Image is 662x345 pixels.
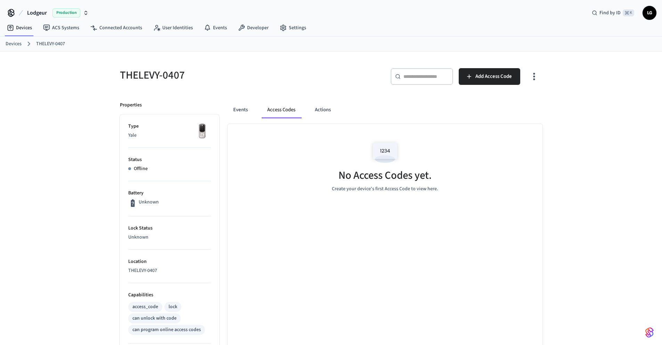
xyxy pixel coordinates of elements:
[459,68,520,85] button: Add Access Code
[645,327,654,338] img: SeamLogoGradient.69752ec5.svg
[128,291,211,299] p: Capabilities
[128,267,211,274] p: THELEVY-0407
[338,168,432,183] h5: No Access Codes yet.
[128,190,211,197] p: Battery
[128,258,211,265] p: Location
[139,199,159,206] p: Unknown
[128,123,211,130] p: Type
[228,102,253,118] button: Events
[132,303,158,311] div: access_code
[198,22,232,34] a: Events
[85,22,148,34] a: Connected Accounts
[369,138,401,167] img: Access Codes Empty State
[132,326,201,334] div: can program online access codes
[36,40,65,48] a: THELEVY-0407
[134,165,148,172] p: Offline
[128,156,211,163] p: Status
[623,9,634,16] span: ⌘ K
[120,102,142,109] p: Properties
[309,102,336,118] button: Actions
[643,7,656,19] span: LG
[27,9,47,17] span: Lodgeur
[643,6,656,20] button: LG
[1,22,38,34] a: Devices
[6,40,22,48] a: Devices
[128,225,211,232] p: Lock Status
[332,185,438,193] p: Create your device's first Access Code to view here.
[38,22,85,34] a: ACS Systems
[475,72,512,81] span: Add Access Code
[148,22,198,34] a: User Identities
[599,9,621,16] span: Find by ID
[228,102,542,118] div: ant example
[132,315,177,322] div: can unlock with code
[169,303,177,311] div: lock
[128,234,211,241] p: Unknown
[52,8,80,17] span: Production
[274,22,312,34] a: Settings
[120,68,327,82] h5: THELEVY-0407
[586,7,640,19] div: Find by ID⌘ K
[194,123,211,140] img: Yale Assure Touchscreen Wifi Smart Lock, Satin Nickel, Front
[262,102,301,118] button: Access Codes
[232,22,274,34] a: Developer
[128,132,211,139] p: Yale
